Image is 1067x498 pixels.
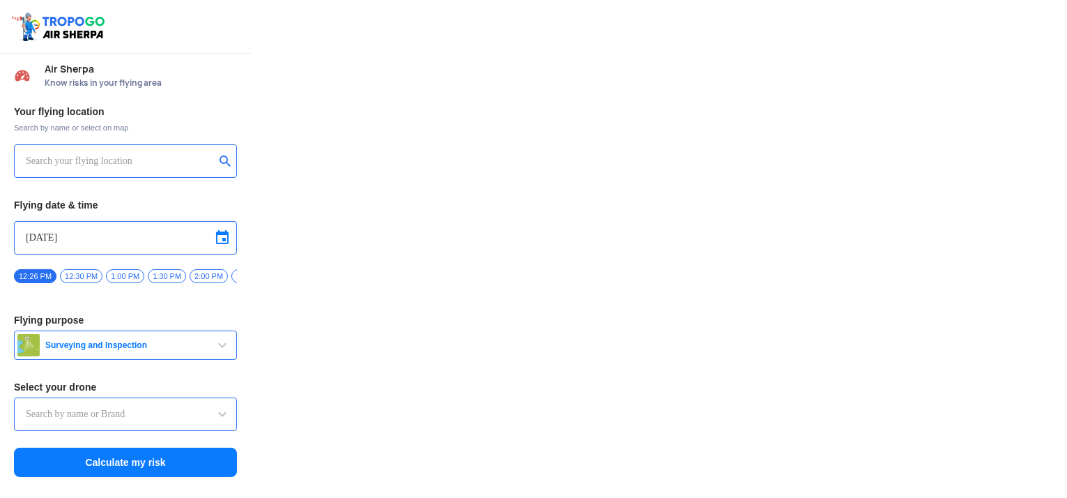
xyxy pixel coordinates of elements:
[17,334,40,356] img: survey.png
[60,269,102,283] span: 12:30 PM
[45,63,237,75] span: Air Sherpa
[14,269,56,283] span: 12:26 PM
[26,406,225,423] input: Search by name or Brand
[14,67,31,84] img: Risk Scores
[14,382,237,392] h3: Select your drone
[40,340,214,351] span: Surveying and Inspection
[14,448,237,477] button: Calculate my risk
[14,200,237,210] h3: Flying date & time
[14,315,237,325] h3: Flying purpose
[14,122,237,133] span: Search by name or select on map
[106,269,144,283] span: 1:00 PM
[14,107,237,116] h3: Your flying location
[231,269,270,283] span: 2:30 PM
[148,269,186,283] span: 1:30 PM
[14,331,237,360] button: Surveying and Inspection
[190,269,228,283] span: 2:00 PM
[26,153,215,169] input: Search your flying location
[10,10,109,43] img: ic_tgdronemaps.svg
[26,229,225,246] input: Select Date
[45,77,237,89] span: Know risks in your flying area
